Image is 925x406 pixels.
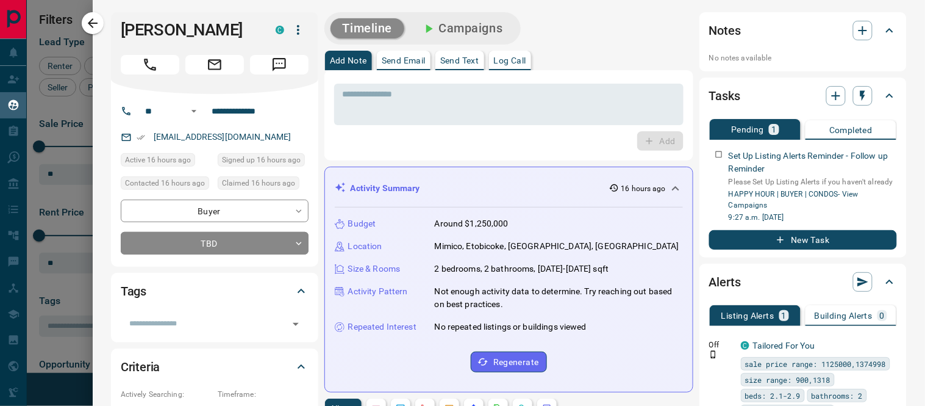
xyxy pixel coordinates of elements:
p: Building Alerts [815,311,873,320]
span: Contacted 16 hours ago [125,177,205,189]
button: Regenerate [471,352,547,372]
div: TBD [121,232,309,255]
div: Criteria [121,352,309,382]
span: sale price range: 1125000,1374998 [745,358,886,370]
div: Tue Oct 14 2025 [121,153,212,170]
button: Timeline [330,18,405,38]
svg: Email Verified [137,133,145,142]
p: Around $1,250,000 [435,217,509,230]
h2: Tags [121,281,146,301]
button: Campaigns [409,18,515,38]
p: 0 [880,311,885,320]
p: Please Set Up Listing Alerts if you haven't already [729,176,897,187]
svg: Push Notification Only [709,350,718,359]
p: Size & Rooms [348,263,401,275]
p: Listing Alerts [721,311,774,320]
p: 2 bedrooms, 2 bathrooms, [DATE]-[DATE] sqft [435,263,609,275]
p: Budget [348,217,376,230]
p: Send Email [382,56,426,65]
span: size range: 900,1318 [745,374,830,386]
button: Open [287,316,304,333]
p: Send Text [440,56,479,65]
h2: Alerts [709,272,741,292]
p: Log Call [494,56,526,65]
p: Actively Searching: [121,389,212,400]
div: condos.ca [276,26,284,34]
p: 16 hours ago [621,183,666,194]
div: condos.ca [741,341,749,350]
p: 1 [771,125,776,134]
a: Tailored For You [753,341,815,350]
p: 9:27 a.m. [DATE] [729,212,897,223]
p: 1 [782,311,787,320]
p: No notes available [709,53,897,63]
span: Active 16 hours ago [125,154,191,166]
p: Timeframe: [218,389,309,400]
span: bathrooms: 2 [812,390,863,402]
h2: Notes [709,21,741,40]
h2: Tasks [709,86,740,106]
p: Activity Pattern [348,285,408,298]
span: Claimed 16 hours ago [222,177,295,189]
p: Set Up Listing Alerts Reminder - Follow up Reminder [729,150,897,175]
p: Repeated Interest [348,321,416,333]
span: Email [185,55,244,74]
p: Location [348,240,382,253]
span: Message [250,55,309,74]
a: HAPPY HOUR | BUYER | CONDOS- View Campaigns [729,190,859,209]
div: Tue Oct 14 2025 [121,176,212,194]
div: Tags [121,277,309,306]
p: Mimico, Etobicoke, [GEOGRAPHIC_DATA], [GEOGRAPHIC_DATA] [435,240,679,253]
p: Off [709,339,734,350]
p: Completed [829,126,873,134]
h1: [PERSON_NAME] [121,20,257,40]
p: Add Note [330,56,367,65]
h2: Criteria [121,357,160,377]
div: Alerts [709,267,897,297]
span: Call [121,55,179,74]
div: Activity Summary16 hours ago [335,177,683,200]
a: [EMAIL_ADDRESS][DOMAIN_NAME] [154,132,291,142]
div: Tue Oct 14 2025 [218,176,309,194]
div: Notes [709,16,897,45]
button: New Task [709,230,897,250]
p: Not enough activity data to determine. Try reaching out based on best practices. [435,285,683,311]
button: Open [187,104,201,118]
span: beds: 2.1-2.9 [745,390,801,402]
div: Buyer [121,200,309,222]
p: Activity Summary [351,182,420,195]
p: No repeated listings or buildings viewed [435,321,587,333]
span: Signed up 16 hours ago [222,154,301,166]
div: Tue Oct 14 2025 [218,153,309,170]
p: Pending [731,125,764,134]
div: Tasks [709,81,897,111]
